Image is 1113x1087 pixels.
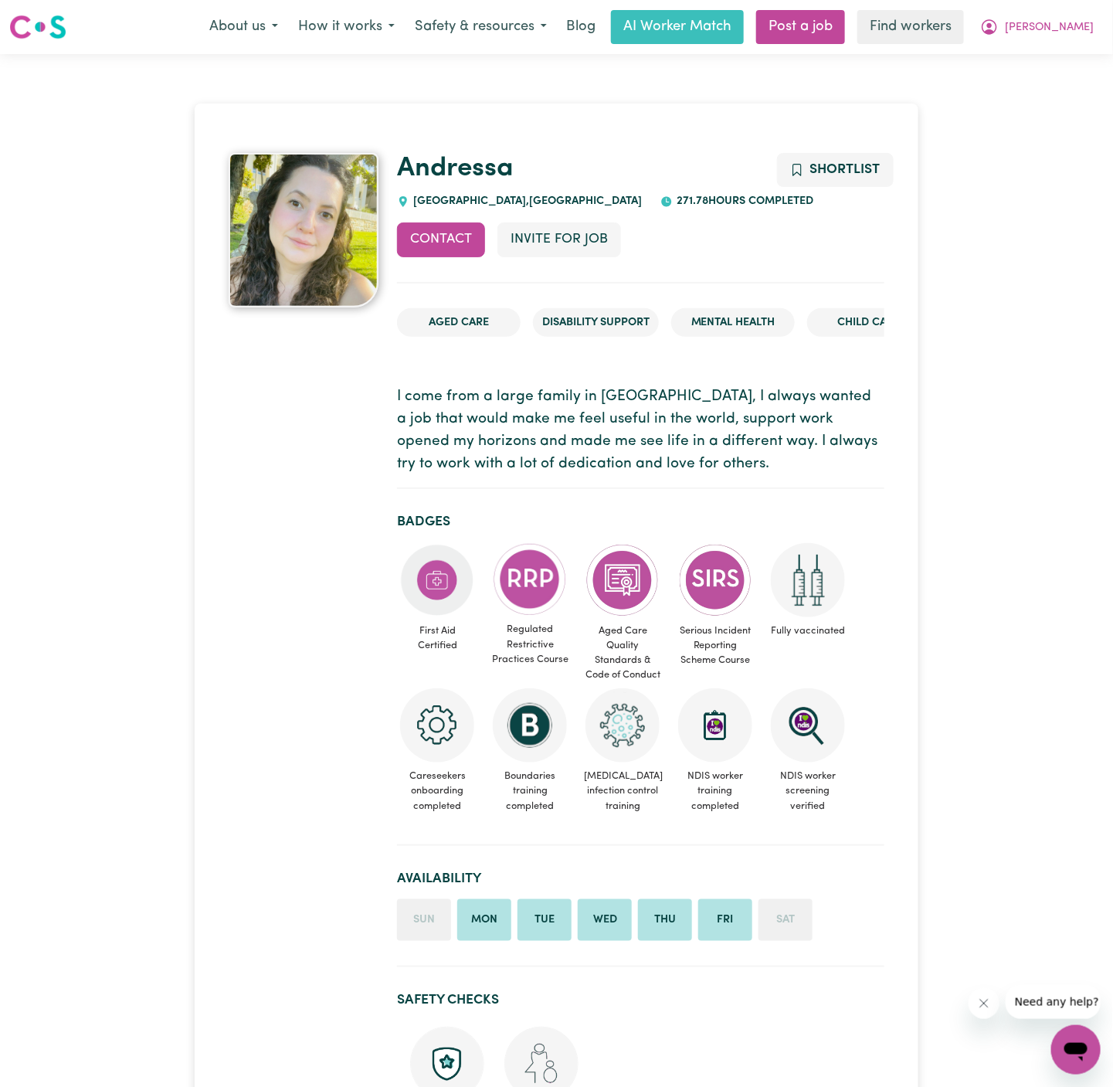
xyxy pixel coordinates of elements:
img: CS Academy: Introduction to NDIS Worker Training course completed [678,688,752,763]
li: Disability Support [533,308,659,338]
a: Post a job [756,10,845,44]
a: AI Worker Match [611,10,744,44]
span: [PERSON_NAME] [1005,19,1094,36]
li: Unavailable on Saturday [758,899,813,941]
span: Serious Incident Reporting Scheme Course [675,617,755,674]
img: Care and support worker has received 2 doses of COVID-19 vaccine [771,543,845,617]
li: Available on Wednesday [578,899,632,941]
img: Andressa [229,153,378,307]
li: Available on Thursday [638,899,692,941]
img: Careseekers logo [9,13,66,41]
li: Available on Monday [457,899,511,941]
button: Add to shortlist [777,153,894,187]
a: Careseekers logo [9,9,66,45]
img: CS Academy: Boundaries in care and support work course completed [493,688,567,763]
button: Contact [397,222,485,256]
img: CS Academy: COVID-19 Infection Control Training course completed [585,688,660,763]
li: Aged Care [397,308,521,338]
img: Care and support worker has completed First Aid Certification [400,543,474,617]
h2: Safety Checks [397,992,884,1008]
span: Shortlist [810,163,881,176]
img: CS Academy: Regulated Restrictive Practices course completed [493,543,567,617]
li: Unavailable on Sunday [397,899,451,941]
span: NDIS worker training completed [675,763,755,820]
span: NDIS worker screening verified [768,763,848,820]
img: CS Academy: Serious Incident Reporting Scheme course completed [678,543,752,617]
a: Blog [557,10,605,44]
span: [MEDICAL_DATA] infection control training [582,763,663,820]
button: Invite for Job [497,222,621,256]
li: Child care [807,308,931,338]
span: Regulated Restrictive Practices Course [490,616,570,673]
span: First Aid Certified [397,617,477,659]
span: [GEOGRAPHIC_DATA] , [GEOGRAPHIC_DATA] [409,195,642,207]
a: Andressa 's profile picture' [229,153,378,307]
img: NDIS Worker Screening Verified [771,688,845,763]
button: My Account [970,11,1104,43]
span: Boundaries training completed [490,763,570,820]
h2: Availability [397,871,884,887]
li: Available on Friday [698,899,752,941]
a: Find workers [857,10,964,44]
h2: Badges [397,514,884,530]
a: Andressa [397,155,514,182]
span: 271.78 hours completed [673,195,813,207]
span: Fully vaccinated [768,617,848,644]
button: How it works [288,11,405,43]
button: About us [199,11,288,43]
img: CS Academy: Aged Care Quality Standards & Code of Conduct course completed [585,543,660,617]
li: Available on Tuesday [517,899,572,941]
p: I come from a large family in [GEOGRAPHIC_DATA], I always wanted a job that would make me feel us... [397,386,884,475]
iframe: Close message [969,988,999,1019]
button: Safety & resources [405,11,557,43]
img: CS Academy: Careseekers Onboarding course completed [400,688,474,763]
span: Aged Care Quality Standards & Code of Conduct [582,617,663,689]
iframe: Button to launch messaging window [1051,1025,1101,1075]
iframe: Message from company [1006,985,1101,1019]
span: Careseekers onboarding completed [397,763,477,820]
li: Mental Health [671,308,795,338]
